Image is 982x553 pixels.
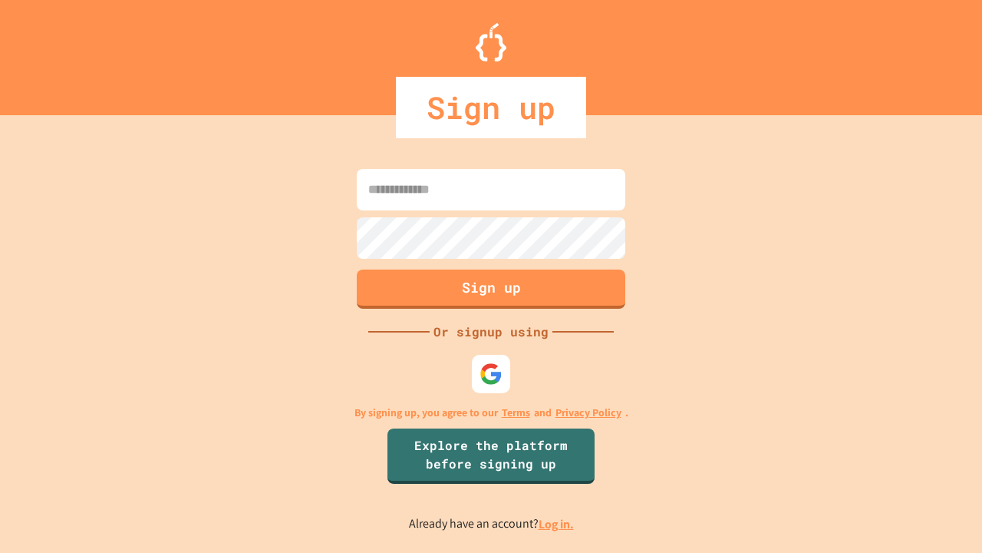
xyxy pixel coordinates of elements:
[430,323,552,341] div: Or signup using
[409,515,574,534] p: Already have an account?
[502,405,530,421] a: Terms
[555,405,621,421] a: Privacy Policy
[539,516,574,532] a: Log in.
[479,363,503,386] img: google-icon.svg
[396,77,586,138] div: Sign up
[357,270,625,309] button: Sign up
[476,23,506,61] img: Logo.svg
[354,405,628,421] p: By signing up, you agree to our and .
[387,429,595,484] a: Explore the platform before signing up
